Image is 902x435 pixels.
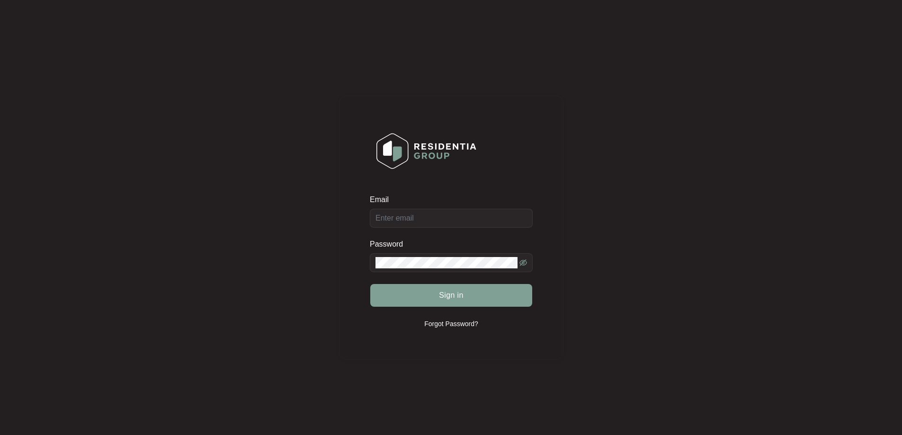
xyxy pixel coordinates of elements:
[439,290,464,301] span: Sign in
[370,195,395,204] label: Email
[375,257,518,268] input: Password
[370,240,410,249] label: Password
[370,209,533,228] input: Email
[370,284,532,307] button: Sign in
[424,319,478,328] p: Forgot Password?
[519,259,527,266] span: eye-invisible
[370,127,482,175] img: Login Logo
